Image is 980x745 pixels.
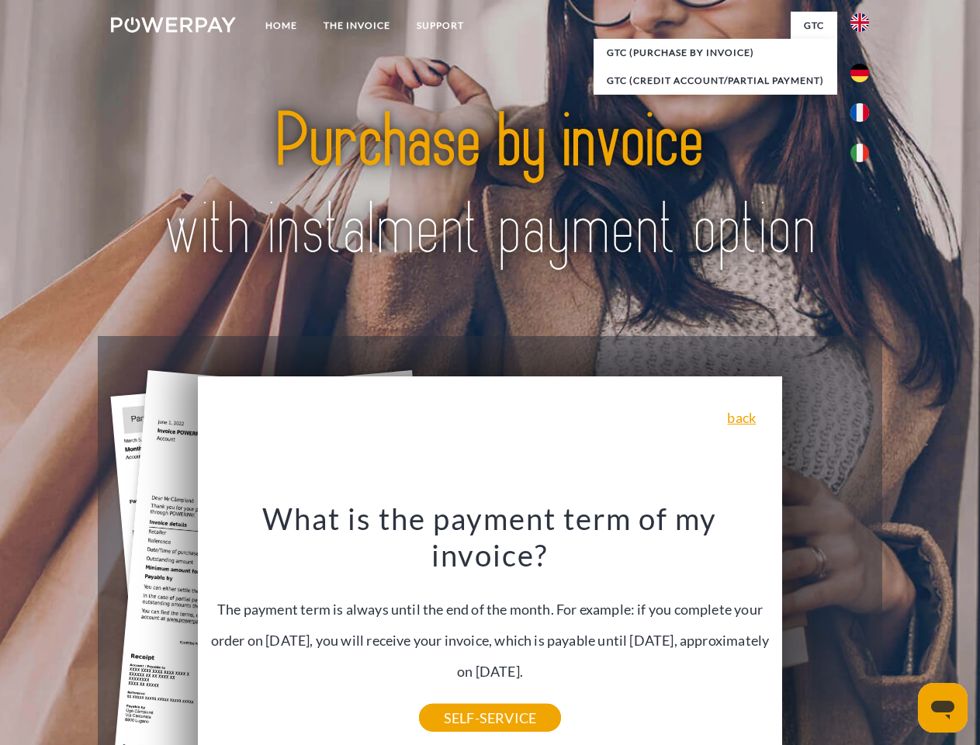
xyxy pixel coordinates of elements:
[850,144,869,162] img: it
[252,12,310,40] a: Home
[850,103,869,122] img: fr
[594,39,837,67] a: GTC (Purchase by invoice)
[207,500,774,574] h3: What is the payment term of my invoice?
[403,12,477,40] a: Support
[111,17,236,33] img: logo-powerpay-white.svg
[207,500,774,718] div: The payment term is always until the end of the month. For example: if you complete your order on...
[850,64,869,82] img: de
[918,683,968,733] iframe: Button to launch messaging window
[594,67,837,95] a: GTC (Credit account/partial payment)
[791,12,837,40] a: GTC
[310,12,403,40] a: THE INVOICE
[850,13,869,32] img: en
[148,74,832,297] img: title-powerpay_en.svg
[727,411,756,424] a: back
[419,704,561,732] a: SELF-SERVICE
